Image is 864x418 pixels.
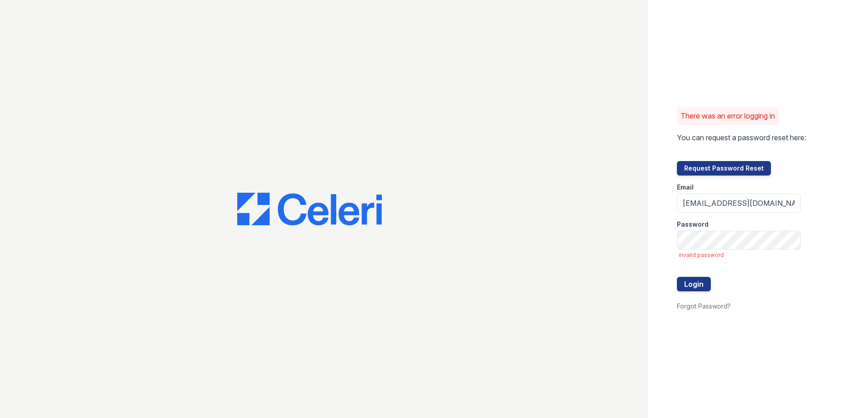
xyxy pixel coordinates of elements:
[677,277,711,291] button: Login
[677,183,694,192] label: Email
[681,110,775,121] p: There was an error logging in
[677,132,806,143] p: You can request a password reset here:
[679,252,801,259] span: invalid password
[677,161,771,176] button: Request Password Reset
[237,193,382,225] img: CE_Logo_Blue-a8612792a0a2168367f1c8372b55b34899dd931a85d93a1a3d3e32e68fde9ad4.png
[677,302,731,310] a: Forgot Password?
[677,220,709,229] label: Password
